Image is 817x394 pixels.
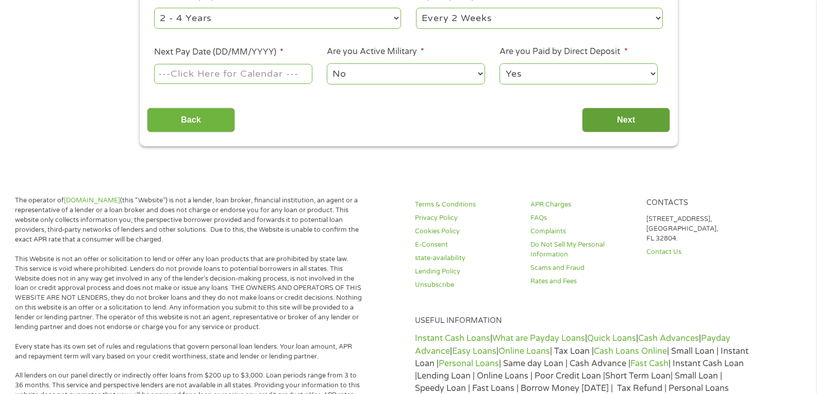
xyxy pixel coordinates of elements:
a: Contact Us [646,247,749,257]
a: Privacy Policy [415,213,518,223]
p: Every state has its own set of rules and regulations that govern personal loan lenders. Your loan... [15,342,362,362]
label: Are you Paid by Direct Deposit [499,46,627,57]
a: FAQs [530,213,633,223]
a: Personal Loans [439,358,499,369]
a: Scams and Fraud [530,263,633,273]
p: [STREET_ADDRESS], [GEOGRAPHIC_DATA], FL 32804. [646,214,749,244]
a: Cookies Policy [415,227,518,236]
a: Terms & Conditions [415,200,518,210]
a: Fast Cash [630,358,669,369]
a: Do Not Sell My Personal Information [530,240,633,260]
h4: Contacts [646,198,749,208]
h4: Useful Information [415,316,749,326]
a: Quick Loans [587,333,636,344]
a: Complaints [530,227,633,236]
a: Lending Policy [415,267,518,277]
a: Instant Cash Loans [415,333,490,344]
a: Rates and Fees [530,277,633,286]
a: What are Payday Loans [492,333,585,344]
input: Back [147,108,235,133]
a: Easy Loans [452,346,496,356]
a: state-availability [415,253,518,263]
a: Payday Advance [415,333,730,356]
a: Cash Advances [638,333,699,344]
a: Cash Loans Online [594,346,667,356]
input: ---Click Here for Calendar --- [154,64,312,83]
a: APR Charges [530,200,633,210]
p: This Website is not an offer or solicitation to lend or offer any loan products that are prohibit... [15,254,362,332]
a: Unsubscribe [415,280,518,290]
p: The operator of (this “Website”) is not a lender, loan broker, financial institution, an agent or... [15,196,362,244]
a: Online Loans [498,346,550,356]
label: Are you Active Military [327,46,424,57]
a: E-Consent [415,240,518,250]
a: [DOMAIN_NAME] [64,196,120,204]
input: Next [582,108,670,133]
label: Next Pay Date (DD/MM/YYYY) [154,47,284,58]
